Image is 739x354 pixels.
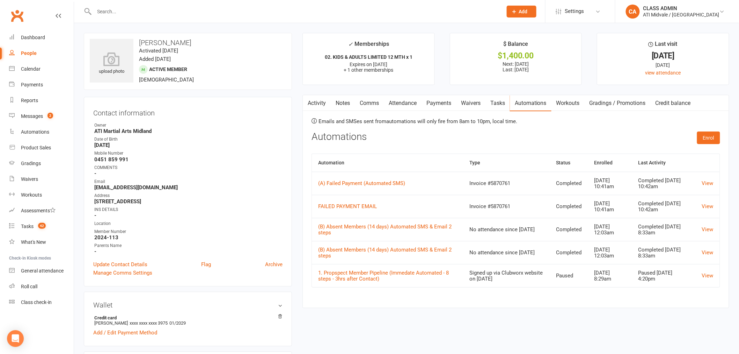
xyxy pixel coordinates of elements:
[94,315,279,320] strong: Credit card
[94,212,283,219] strong: -
[603,52,723,59] div: [DATE]
[94,248,283,255] strong: -
[93,260,147,269] a: Update Contact Details
[325,54,412,60] strong: 02. KIDS & ADULTS LIMITED 12 MTH x 1
[94,192,283,199] div: Address
[355,95,384,111] a: Comms
[702,226,714,233] a: View
[485,95,510,111] a: Tasks
[169,320,186,326] span: 01/2029
[626,5,640,19] div: CA
[519,9,528,14] span: Add
[21,35,45,40] div: Dashboard
[9,45,74,61] a: People
[94,150,283,157] div: Mobile Number
[90,39,286,47] h3: [PERSON_NAME]
[9,108,74,124] a: Messages 2
[585,95,651,111] a: Gradings / Promotions
[93,269,152,277] a: Manage Comms Settings
[318,203,377,210] a: FAILED PAYMENT EMAIL
[21,145,51,150] div: Product Sales
[21,82,43,87] div: Payments
[565,3,584,19] span: Settings
[344,67,393,73] span: + 1 other memberships
[331,95,355,111] a: Notes
[702,249,714,256] a: View
[21,299,52,305] div: Class check-in
[265,260,283,269] a: Archive
[9,187,74,203] a: Workouts
[510,95,551,111] a: Automations
[94,142,283,148] strong: [DATE]
[312,118,720,125] p: Emails and SMSes sent from automations will only fire from 8am to 10pm, local time.
[21,113,43,119] div: Messages
[94,178,283,185] div: Email
[312,154,463,172] th: Automation
[9,124,74,140] a: Automations
[318,224,452,236] a: (B) Absent Members (14 days) Automated SMS & Email 2 steps
[469,270,543,282] div: Signed up via Clubworx website on [DATE]
[139,77,194,83] span: [DEMOGRAPHIC_DATA]
[90,52,133,75] div: upload photo
[312,132,367,142] h3: Automations
[9,263,74,279] a: General attendance kiosk mode
[556,204,581,210] div: Completed
[21,129,49,135] div: Automations
[632,154,696,172] th: Last Activity
[201,260,211,269] a: Flag
[702,203,714,210] a: View
[94,198,283,205] strong: [STREET_ADDRESS]
[556,250,581,256] div: Completed
[456,61,576,72] p: Next: [DATE] Last: [DATE]
[469,250,543,256] div: No attendance since [DATE]
[9,61,74,77] a: Calendar
[94,206,283,213] div: INS DETAILS
[469,204,543,210] div: Invoice #5870761
[469,227,543,233] div: No attendance since [DATE]
[594,270,625,282] div: [DATE] 8:29am
[21,161,41,166] div: Gradings
[21,224,34,229] div: Tasks
[94,220,283,227] div: Location
[9,203,74,219] a: Assessments
[21,66,41,72] div: Calendar
[9,93,74,108] a: Reports
[9,30,74,45] a: Dashboard
[318,247,452,259] a: (B) Absent Members (14 days) Automated SMS & Email 2 steps
[638,201,689,212] div: Completed [DATE] 10:42am
[556,227,581,233] div: Completed
[318,180,405,186] a: (A) Failed Payment (Automated SMS)
[422,95,456,111] a: Payments
[9,171,74,187] a: Waivers
[139,48,178,54] time: Activated [DATE]
[594,247,625,259] div: [DATE] 12:03am
[507,6,536,17] button: Add
[638,178,689,189] div: Completed [DATE] 10:42am
[350,62,387,67] span: Expires on [DATE]
[130,320,168,326] span: xxxx xxxx xxxx 3975
[21,268,64,274] div: General attendance
[21,176,38,182] div: Waivers
[638,270,689,282] div: Paused [DATE] 4:20pm
[94,234,283,241] strong: 2024-113
[94,164,283,171] div: COMMENTS
[348,40,389,52] div: Memberships
[9,219,74,234] a: Tasks 42
[503,40,528,52] div: $ Balance
[9,295,74,310] a: Class kiosk mode
[21,239,46,245] div: What's New
[9,279,74,295] a: Roll call
[21,50,37,56] div: People
[9,77,74,93] a: Payments
[93,314,283,327] li: [PERSON_NAME]
[149,66,187,72] span: Active member
[638,247,689,259] div: Completed [DATE] 8:33am
[697,132,720,144] button: Enrol
[556,273,581,279] div: Paused
[94,136,283,143] div: Date of Birth
[384,95,422,111] a: Attendance
[603,61,723,69] div: [DATE]
[93,328,157,337] a: Add / Edit Payment Method
[9,140,74,156] a: Product Sales
[638,224,689,235] div: Completed [DATE] 8:33am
